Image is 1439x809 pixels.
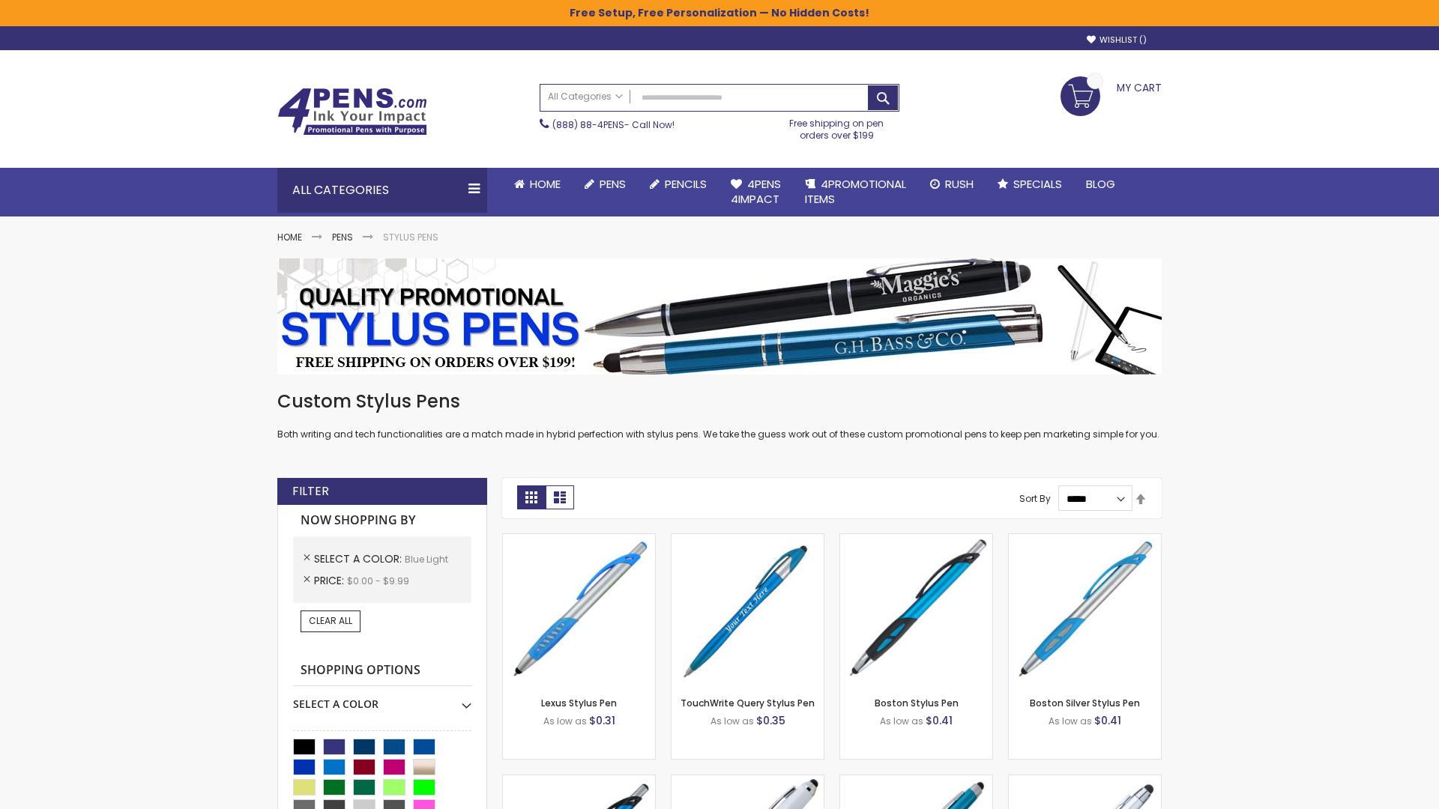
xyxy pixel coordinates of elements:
[945,176,974,192] span: Rush
[1094,713,1121,728] span: $0.41
[503,534,655,686] img: Lexus Stylus Pen-Blue - Light
[1087,34,1147,46] a: Wishlist
[880,715,923,727] span: As low as
[1049,715,1092,727] span: As low as
[1009,533,1161,546] a: Boston Silver Stylus Pen-Blue - Light
[840,533,992,546] a: Boston Stylus Pen-Blue - Light
[314,551,405,566] span: Select A Color
[347,575,409,587] span: $0.00 - $9.99
[1009,775,1161,787] a: Silver Cool Grip Stylus Pen-Blue - Light
[277,390,1162,413] h1: Custom Stylus Pens
[543,715,587,727] span: As low as
[638,168,719,201] a: Pencils
[405,553,448,566] span: Blue Light
[541,697,617,709] a: Lexus Stylus Pen
[292,483,329,500] strong: Filter
[277,168,487,213] div: All Categories
[552,118,675,131] span: - Call Now!
[517,485,546,509] strong: Grid
[840,534,992,686] img: Boston Stylus Pen-Blue - Light
[665,176,707,192] span: Pencils
[756,713,785,728] span: $0.35
[540,85,630,109] a: All Categories
[672,775,824,787] a: Kimberly Logo Stylus Pens-LT-Blue
[719,168,793,216] a: 4Pens4impact
[277,258,1162,375] img: Stylus Pens
[875,697,959,709] a: Boston Stylus Pen
[314,573,347,588] span: Price
[731,176,781,207] span: 4Pens 4impact
[332,231,353,243] a: Pens
[293,686,471,712] div: Select A Color
[503,533,655,546] a: Lexus Stylus Pen-Blue - Light
[293,505,471,536] strong: Now Shopping by
[502,168,573,201] a: Home
[986,168,1074,201] a: Specials
[573,168,638,201] a: Pens
[277,231,302,243] a: Home
[774,112,900,142] div: Free shipping on pen orders over $199
[293,655,471,687] strong: Shopping Options
[1013,176,1062,192] span: Specials
[1030,697,1140,709] a: Boston Silver Stylus Pen
[277,390,1162,441] div: Both writing and tech functionalities are a match made in hybrid perfection with stylus pens. We ...
[589,713,615,728] span: $0.31
[552,118,624,131] a: (888) 88-4PENS
[301,610,360,631] a: Clear All
[918,168,986,201] a: Rush
[503,775,655,787] a: Lexus Metallic Stylus Pen-Blue - Light
[530,176,561,192] span: Home
[383,231,438,243] strong: Stylus Pens
[672,533,824,546] a: TouchWrite Query Stylus Pen-Blue Light
[805,176,906,207] span: 4PROMOTIONAL ITEMS
[277,88,427,136] img: 4Pens Custom Pens and Promotional Products
[309,614,352,627] span: Clear All
[1009,534,1161,686] img: Boston Silver Stylus Pen-Blue - Light
[711,715,754,727] span: As low as
[1086,176,1115,192] span: Blog
[672,534,824,686] img: TouchWrite Query Stylus Pen-Blue Light
[1019,492,1051,505] label: Sort By
[681,697,815,709] a: TouchWrite Query Stylus Pen
[793,168,918,216] a: 4PROMOTIONALITEMS
[1074,168,1127,201] a: Blog
[548,91,623,103] span: All Categories
[600,176,626,192] span: Pens
[840,775,992,787] a: Lory Metallic Stylus Pen-Blue - Light
[926,713,953,728] span: $0.41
